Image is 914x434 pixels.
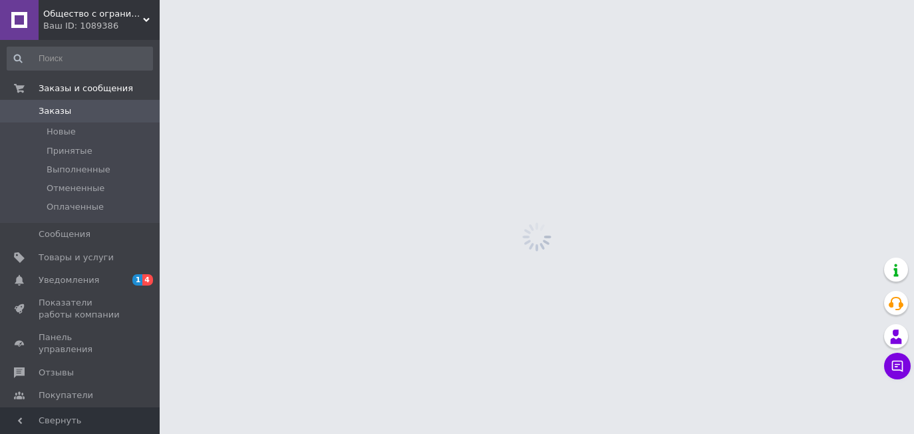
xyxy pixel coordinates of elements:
[7,47,153,71] input: Поиск
[39,389,93,401] span: Покупатели
[39,228,90,240] span: Сообщения
[132,274,143,286] span: 1
[39,297,123,321] span: Показатели работы компании
[39,367,74,379] span: Отзывы
[884,353,911,379] button: Чат с покупателем
[39,331,123,355] span: Панель управления
[47,182,104,194] span: Отмененные
[47,145,92,157] span: Принятые
[39,105,71,117] span: Заказы
[47,164,110,176] span: Выполненные
[39,252,114,264] span: Товары и услуги
[43,20,160,32] div: Ваш ID: 1089386
[43,8,143,20] span: Общество с ограниченой ответственностью "МВК-ТРЕЙД"
[47,126,76,138] span: Новые
[39,83,133,95] span: Заказы и сообщения
[519,219,555,255] img: spinner_grey-bg-hcd09dd2d8f1a785e3413b09b97f8118e7.gif
[39,274,99,286] span: Уведомления
[47,201,104,213] span: Оплаченные
[142,274,153,286] span: 4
